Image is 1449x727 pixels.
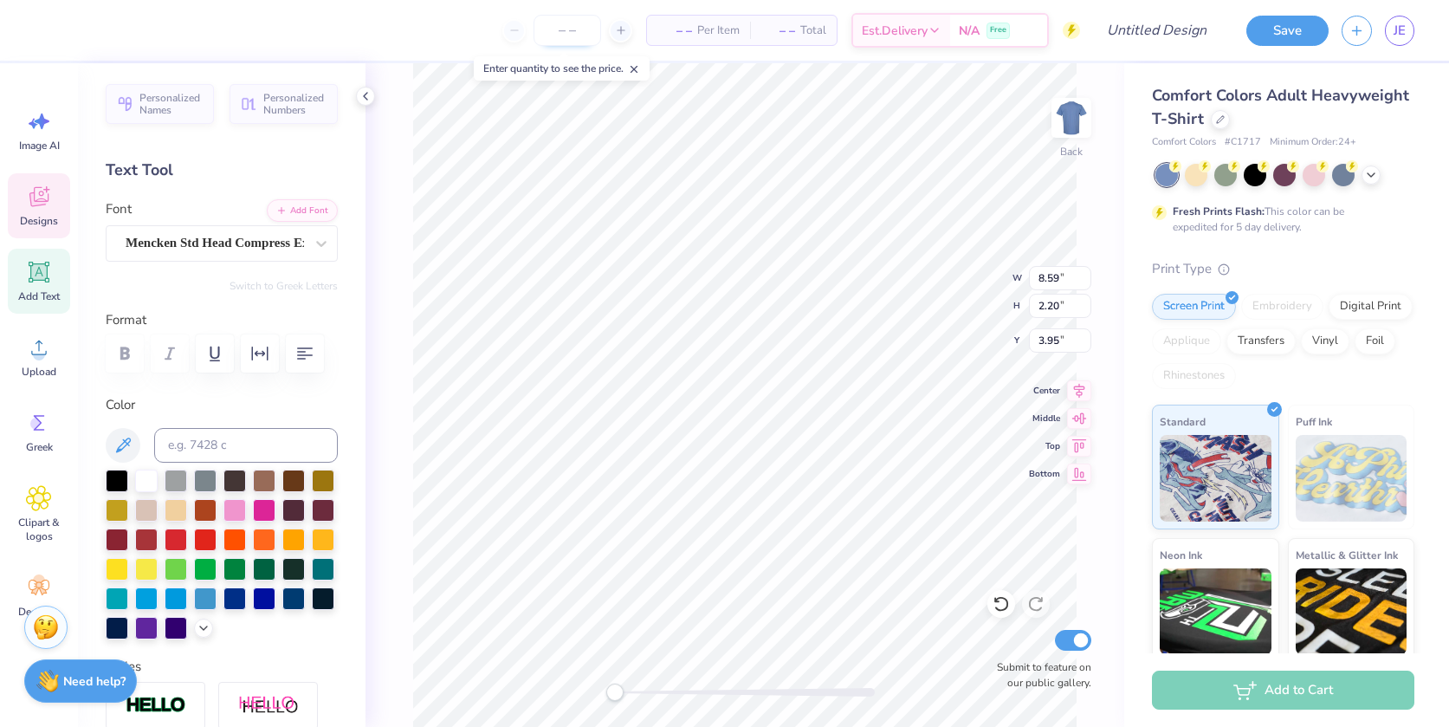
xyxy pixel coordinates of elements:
span: Metallic & Glitter Ink [1296,546,1398,564]
span: Middle [1029,412,1060,425]
span: Minimum Order: 24 + [1270,135,1356,150]
button: Save [1246,16,1329,46]
span: Personalized Names [139,92,204,116]
div: Applique [1152,328,1221,354]
div: Back [1060,144,1083,159]
span: Center [1029,384,1060,398]
div: Accessibility label [606,684,624,701]
strong: Need help? [63,673,126,690]
img: Shadow [238,695,299,717]
span: Per Item [697,22,740,40]
input: – – [534,15,601,46]
span: Decorate [18,605,60,619]
span: Personalized Numbers [263,92,327,116]
div: Print Type [1152,259,1414,279]
span: Add Text [18,289,60,303]
span: Designs [20,214,58,228]
div: Foil [1355,328,1395,354]
strong: Fresh Prints Flash: [1173,204,1265,218]
span: Clipart & logos [10,516,68,543]
label: Color [106,395,338,415]
span: Free [990,24,1006,36]
span: Est. Delivery [862,22,928,40]
div: Screen Print [1152,294,1236,320]
span: Neon Ink [1160,546,1202,564]
span: Top [1029,439,1060,453]
span: – – [657,22,692,40]
div: Enter quantity to see the price. [474,56,650,81]
span: Bottom [1029,467,1060,481]
div: Transfers [1226,328,1296,354]
div: Digital Print [1329,294,1413,320]
a: JE [1385,16,1414,46]
span: Image AI [19,139,60,153]
button: Personalized Numbers [230,84,338,124]
label: Submit to feature on our public gallery. [987,659,1091,691]
img: Stroke [126,696,186,716]
span: JE [1394,21,1406,41]
label: Font [106,199,132,219]
input: Untitled Design [1093,13,1220,48]
label: Styles [106,657,141,677]
span: Greek [26,440,53,454]
div: Text Tool [106,159,338,182]
img: Metallic & Glitter Ink [1296,568,1407,655]
span: Comfort Colors [1152,135,1216,150]
span: Standard [1160,412,1206,431]
span: Total [800,22,826,40]
button: Add Font [267,199,338,222]
img: Neon Ink [1160,568,1271,655]
span: # C1717 [1225,135,1261,150]
img: Back [1054,101,1089,135]
div: Vinyl [1301,328,1349,354]
span: – – [760,22,795,40]
img: Standard [1160,435,1271,522]
span: N/A [959,22,980,40]
div: This color can be expedited for 5 day delivery. [1173,204,1386,235]
span: Upload [22,365,56,379]
input: e.g. 7428 c [154,428,338,463]
span: Comfort Colors Adult Heavyweight T-Shirt [1152,85,1409,129]
div: Embroidery [1241,294,1323,320]
span: Puff Ink [1296,412,1332,431]
label: Format [106,310,338,330]
div: Rhinestones [1152,363,1236,389]
img: Puff Ink [1296,435,1407,522]
button: Switch to Greek Letters [230,279,338,293]
button: Personalized Names [106,84,214,124]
